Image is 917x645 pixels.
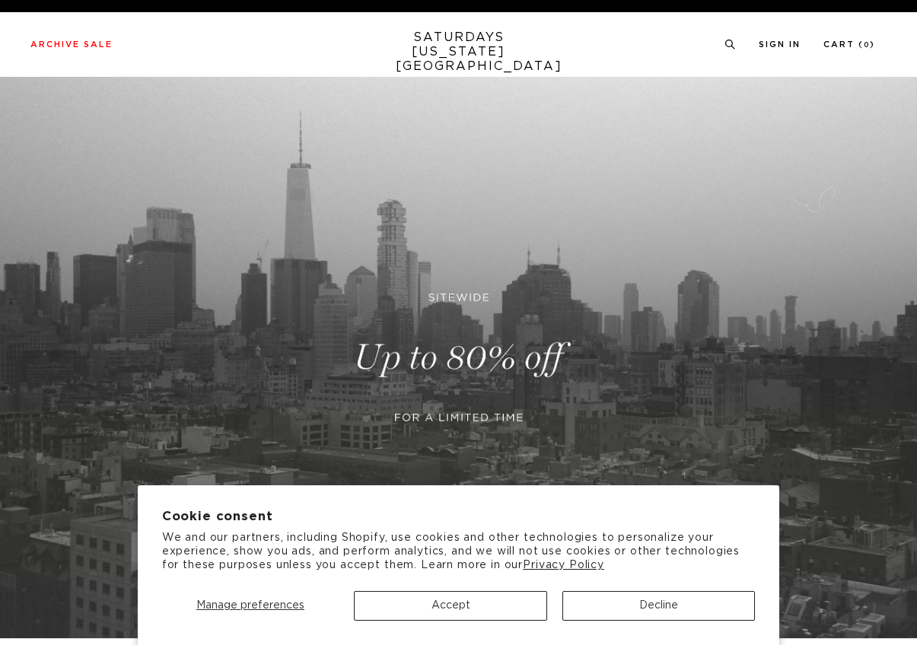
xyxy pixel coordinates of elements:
[759,40,801,49] a: Sign In
[823,40,875,49] a: Cart (0)
[396,30,521,74] a: SATURDAYS[US_STATE][GEOGRAPHIC_DATA]
[162,591,339,621] button: Manage preferences
[162,531,756,573] p: We and our partners, including Shopify, use cookies and other technologies to personalize your ex...
[864,42,870,49] small: 0
[162,510,756,524] h2: Cookie consent
[562,591,756,621] button: Decline
[354,591,547,621] button: Accept
[30,40,113,49] a: Archive Sale
[523,560,604,570] a: Privacy Policy
[196,600,304,611] span: Manage preferences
